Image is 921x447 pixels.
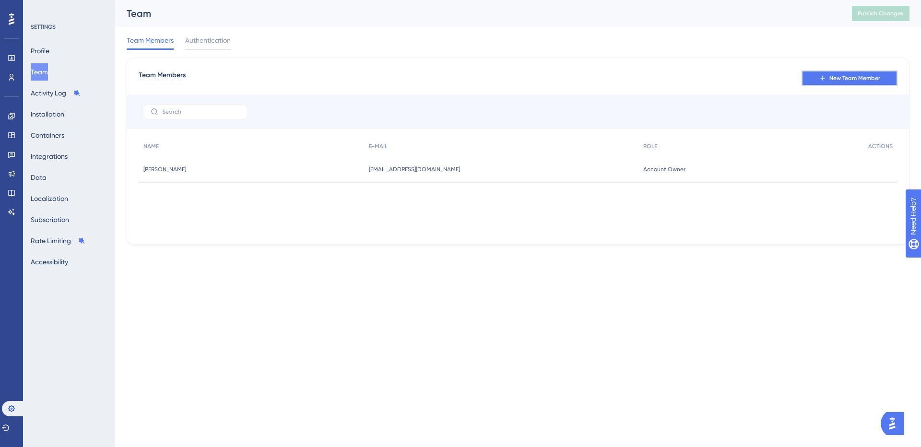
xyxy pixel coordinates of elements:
span: NAME [143,142,159,150]
input: Search [162,108,240,115]
span: ACTIONS [868,142,893,150]
button: Containers [31,127,64,144]
span: E-MAIL [369,142,388,150]
button: Subscription [31,211,69,228]
div: Team [127,7,828,20]
span: Team Members [139,70,186,87]
button: Accessibility [31,253,68,271]
button: Profile [31,42,49,59]
button: Data [31,169,47,186]
iframe: UserGuiding AI Assistant Launcher [881,409,909,438]
button: Team [31,63,48,81]
span: Account Owner [643,165,685,173]
div: SETTINGS [31,23,108,31]
button: Localization [31,190,68,207]
span: Team Members [127,35,174,46]
span: Authentication [185,35,231,46]
button: Installation [31,106,64,123]
span: Publish Changes [858,10,904,17]
button: Rate Limiting [31,232,85,249]
span: Need Help? [23,2,60,14]
span: ROLE [643,142,657,150]
span: [EMAIL_ADDRESS][DOMAIN_NAME] [369,165,460,173]
button: Integrations [31,148,68,165]
button: Activity Log [31,84,81,102]
span: New Team Member [829,74,880,82]
span: [PERSON_NAME] [143,165,186,173]
button: Publish Changes [852,6,909,21]
button: New Team Member [802,71,897,86]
